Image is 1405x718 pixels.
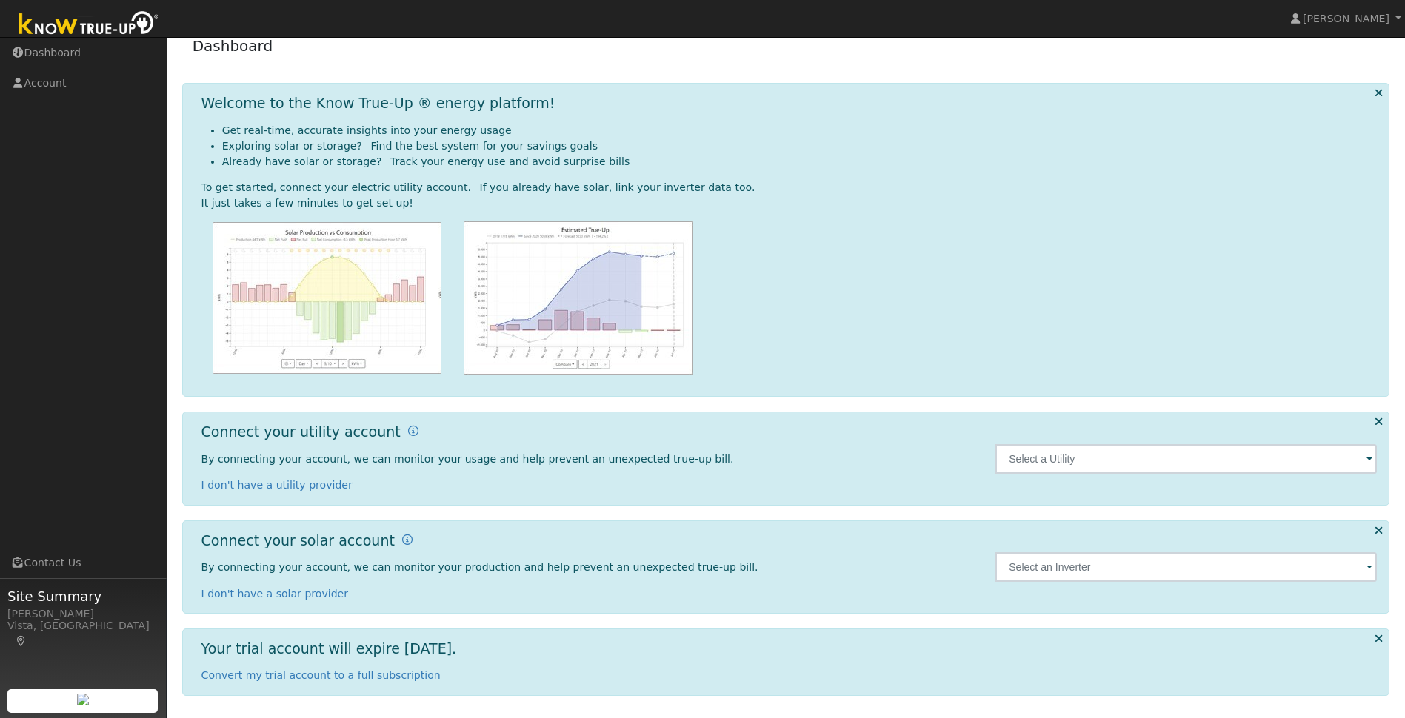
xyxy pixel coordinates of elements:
[201,588,349,600] a: I don't have a solar provider
[222,123,1378,138] li: Get real-time, accurate insights into your energy usage
[1303,13,1389,24] span: [PERSON_NAME]
[201,453,734,465] span: By connecting your account, we can monitor your usage and help prevent an unexpected true-up bill.
[201,561,758,573] span: By connecting your account, we can monitor your production and help prevent an unexpected true-up...
[77,694,89,705] img: retrieve
[201,180,1378,195] div: To get started, connect your electric utility account. If you already have solar, link your inver...
[201,532,395,549] h1: Connect your solar account
[201,640,457,657] h1: Your trial account will expire [DATE].
[201,669,441,681] a: Convert my trial account to a full subscription
[7,586,158,606] span: Site Summary
[222,138,1378,154] li: Exploring solar or storage? Find the best system for your savings goals
[222,154,1378,170] li: Already have solar or storage? Track your energy use and avoid surprise bills
[201,195,1378,211] div: It just takes a few minutes to get set up!
[7,606,158,622] div: [PERSON_NAME]
[193,37,273,55] a: Dashboard
[15,635,28,647] a: Map
[201,95,555,112] h1: Welcome to the Know True-Up ® energy platform!
[201,423,401,440] h1: Connect your utility account
[995,552,1377,582] input: Select an Inverter
[7,618,158,649] div: Vista, [GEOGRAPHIC_DATA]
[201,479,353,491] a: I don't have a utility provider
[995,444,1377,474] input: Select a Utility
[11,8,167,41] img: Know True-Up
